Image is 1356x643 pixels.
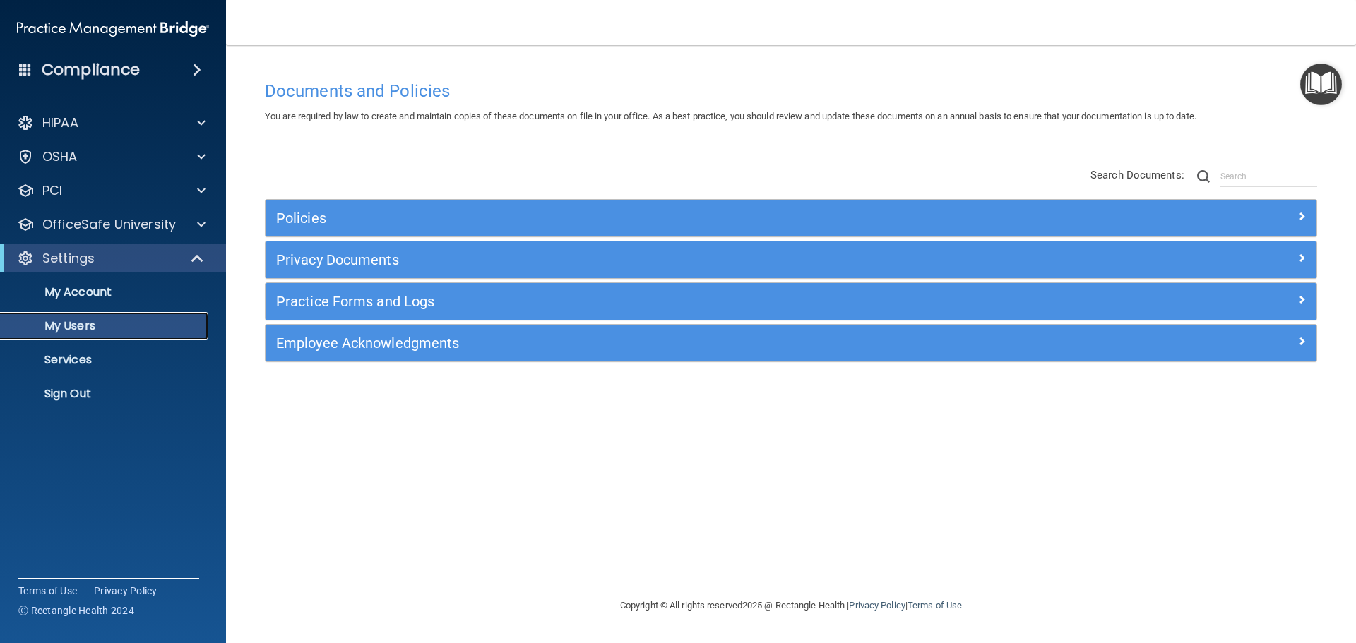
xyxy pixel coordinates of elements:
[18,603,134,618] span: Ⓒ Rectangle Health 2024
[265,82,1317,100] h4: Documents and Policies
[276,252,1043,268] h5: Privacy Documents
[9,285,202,299] p: My Account
[276,335,1043,351] h5: Employee Acknowledgments
[17,216,206,233] a: OfficeSafe University
[18,584,77,598] a: Terms of Use
[276,248,1306,271] a: Privacy Documents
[9,387,202,401] p: Sign Out
[276,210,1043,226] h5: Policies
[17,148,206,165] a: OSHA
[1300,64,1342,105] button: Open Resource Center
[42,148,78,165] p: OSHA
[276,207,1306,229] a: Policies
[17,182,206,199] a: PCI
[17,15,209,43] img: PMB logo
[42,250,95,267] p: Settings
[17,114,206,131] a: HIPAA
[42,216,176,233] p: OfficeSafe University
[9,319,202,333] p: My Users
[1220,166,1317,187] input: Search
[1090,169,1184,181] span: Search Documents:
[94,584,157,598] a: Privacy Policy
[42,182,62,199] p: PCI
[849,600,905,611] a: Privacy Policy
[1112,543,1339,599] iframe: Drift Widget Chat Controller
[908,600,962,611] a: Terms of Use
[276,294,1043,309] h5: Practice Forms and Logs
[276,290,1306,313] a: Practice Forms and Logs
[17,250,205,267] a: Settings
[42,114,78,131] p: HIPAA
[276,332,1306,354] a: Employee Acknowledgments
[42,60,140,80] h4: Compliance
[9,353,202,367] p: Services
[1197,170,1210,183] img: ic-search.3b580494.png
[265,111,1196,121] span: You are required by law to create and maintain copies of these documents on file in your office. ...
[533,583,1049,628] div: Copyright © All rights reserved 2025 @ Rectangle Health | |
